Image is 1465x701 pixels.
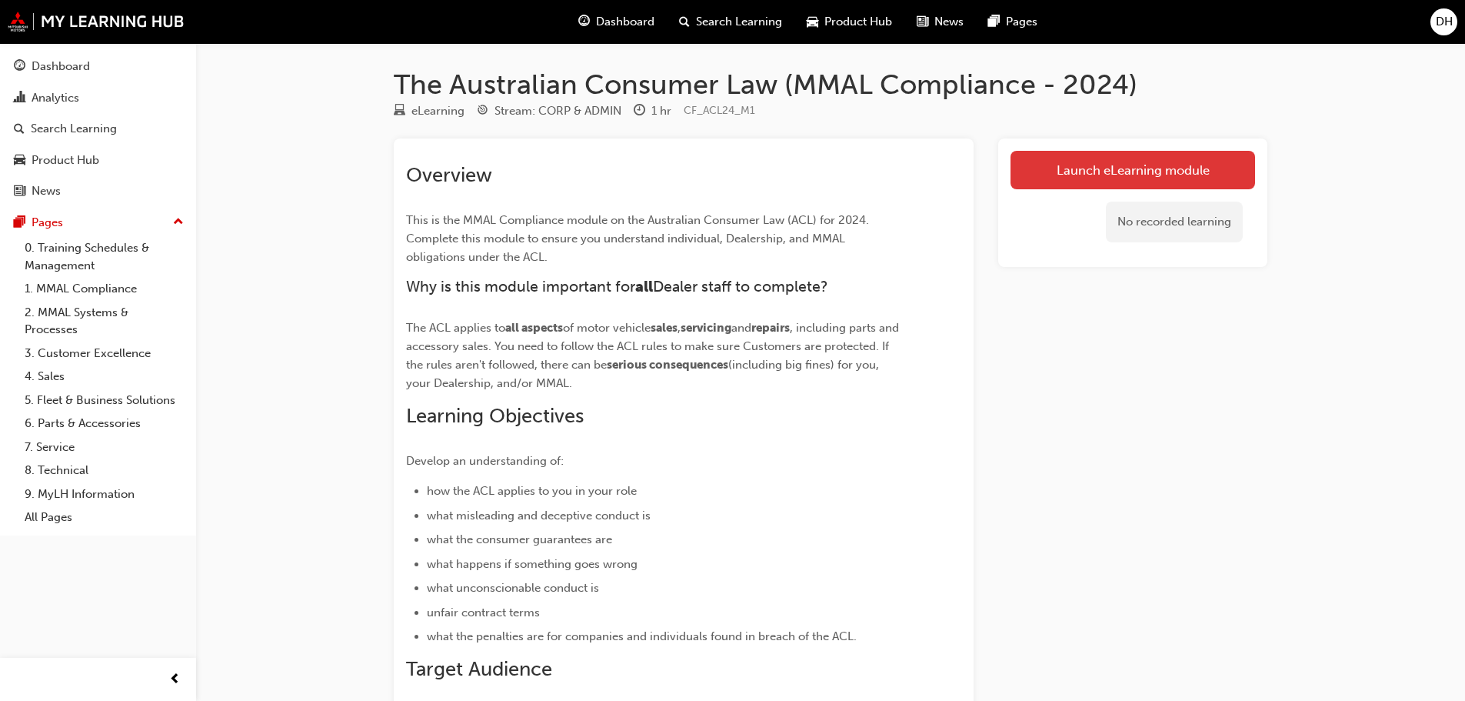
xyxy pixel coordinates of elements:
[406,321,505,335] span: The ACL applies to
[14,60,25,74] span: guage-icon
[1106,202,1243,242] div: No recorded learning
[731,321,751,335] span: and
[18,342,190,366] a: 3. Customer Excellence
[18,236,190,277] a: 0. Training Schedules & Management
[477,102,621,121] div: Stream
[406,404,584,428] span: Learning Objectives
[14,92,25,105] span: chart-icon
[824,13,892,31] span: Product Hub
[406,657,552,681] span: Target Audience
[14,216,25,230] span: pages-icon
[988,12,1000,32] span: pages-icon
[917,12,928,32] span: news-icon
[18,301,190,342] a: 2. MMAL Systems & Processes
[427,484,637,498] span: how the ACL applies to you in your role
[427,581,599,595] span: what unconscionable conduct is
[18,277,190,301] a: 1. MMAL Compliance
[406,213,872,264] span: This is the MMAL Compliance module on the Australian Consumer Law (ACL) for 2024. Complete this m...
[18,436,190,459] a: 7. Service
[653,278,828,295] span: Dealer staff to complete?
[635,278,653,295] span: all
[31,120,117,138] div: Search Learning
[411,102,464,120] div: eLearning
[32,89,79,107] div: Analytics
[18,482,190,506] a: 9. MyLH Information
[1430,8,1457,35] button: DH
[1436,13,1453,31] span: DH
[6,177,190,205] a: News
[427,557,638,571] span: what happens if something goes wrong
[32,58,90,75] div: Dashboard
[596,13,654,31] span: Dashboard
[18,389,190,412] a: 5. Fleet & Business Solutions
[14,185,25,199] span: news-icon
[8,12,185,32] img: mmal
[678,321,681,335] span: ,
[32,214,63,232] div: Pages
[18,412,190,436] a: 6. Parts & Accessories
[696,13,782,31] span: Search Learning
[6,84,190,112] a: Analytics
[427,629,857,643] span: what the penalties are for companies and individuals found in breach of the ACL.
[18,506,190,529] a: All Pages
[169,670,181,689] span: prev-icon
[18,459,190,482] a: 8. Technical
[6,209,190,237] button: Pages
[32,182,61,200] div: News
[563,321,651,335] span: of motor vehicle
[427,532,612,546] span: what the consumer guarantees are
[634,105,645,119] span: clock-icon
[477,105,488,119] span: target-icon
[684,104,755,117] span: Learning resource code
[394,102,464,121] div: Type
[6,115,190,143] a: Search Learning
[1006,13,1037,31] span: Pages
[394,105,405,119] span: learningResourceType_ELEARNING-icon
[18,365,190,389] a: 4. Sales
[667,6,794,38] a: search-iconSearch Learning
[607,358,728,372] span: serious consequences
[173,212,184,232] span: up-icon
[406,454,564,468] span: Develop an understanding of:
[904,6,976,38] a: news-iconNews
[634,102,671,121] div: Duration
[406,163,492,187] span: Overview
[494,102,621,120] div: Stream: CORP & ADMIN
[6,52,190,81] a: Dashboard
[406,321,902,372] span: , including parts and accessory sales. You need to follow the ACL rules to make sure Customers ar...
[32,152,99,169] div: Product Hub
[427,509,651,522] span: what misleading and deceptive conduct is
[14,154,25,168] span: car-icon
[807,12,818,32] span: car-icon
[681,321,731,335] span: servicing
[566,6,667,38] a: guage-iconDashboard
[679,12,690,32] span: search-icon
[1011,151,1255,189] a: Launch eLearning module
[505,321,563,335] span: all aspects
[427,606,540,619] span: unfair contract terms
[934,13,964,31] span: News
[6,146,190,175] a: Product Hub
[14,122,25,136] span: search-icon
[6,49,190,209] button: DashboardAnalyticsSearch LearningProduct HubNews
[651,102,671,120] div: 1 hr
[976,6,1050,38] a: pages-iconPages
[578,12,590,32] span: guage-icon
[651,321,678,335] span: sales
[751,321,790,335] span: repairs
[394,68,1267,102] h1: The Australian Consumer Law (MMAL Compliance - 2024)
[406,278,635,295] span: Why is this module important for
[794,6,904,38] a: car-iconProduct Hub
